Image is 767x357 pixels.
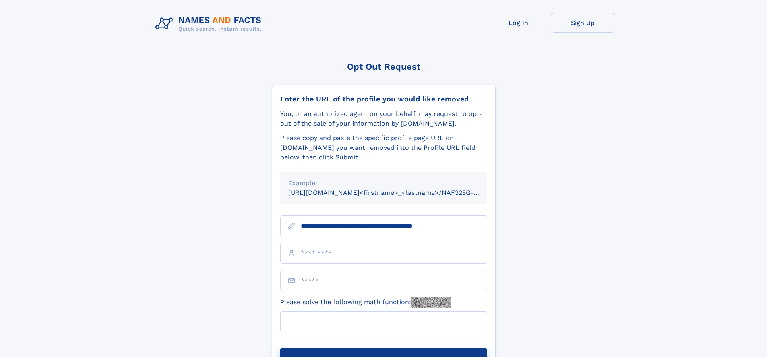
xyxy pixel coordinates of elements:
div: Example: [288,178,479,188]
img: Logo Names and Facts [152,13,268,35]
a: Log In [486,13,551,33]
a: Sign Up [551,13,615,33]
small: [URL][DOMAIN_NAME]<firstname>_<lastname>/NAF325G-xxxxxxxx [288,189,502,196]
label: Please solve the following math function: [280,297,451,308]
div: Please copy and paste the specific profile page URL on [DOMAIN_NAME] you want removed into the Pr... [280,133,487,162]
div: You, or an authorized agent on your behalf, may request to opt-out of the sale of your informatio... [280,109,487,128]
div: Opt Out Request [272,62,496,72]
div: Enter the URL of the profile you would like removed [280,95,487,103]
